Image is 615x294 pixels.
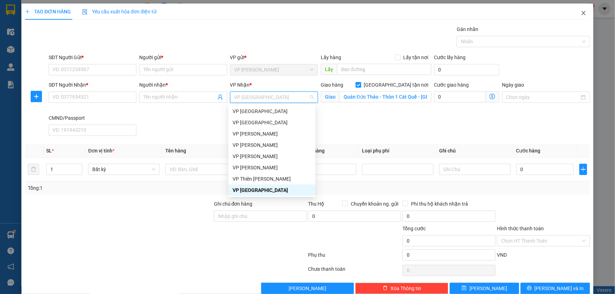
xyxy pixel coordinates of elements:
[228,106,315,117] div: VP Yên Bình
[165,148,186,154] span: Tên hàng
[574,4,594,23] button: Close
[234,64,314,75] span: VP Hồng Hà
[233,186,311,194] div: VP [GEOGRAPHIC_DATA]
[497,252,507,258] span: VND
[233,141,311,149] div: VP [PERSON_NAME]
[408,200,471,208] span: Phí thu hộ khách nhận trả
[506,93,579,101] input: Ngày giao
[228,139,315,151] div: VP Hồng Hà
[234,92,314,102] span: VP Hà Đông
[436,144,513,158] th: Ghi chú
[457,26,478,32] label: Gán nhãn
[439,164,511,175] input: Ghi Chú
[49,81,136,89] div: SĐT Người Nhận
[214,211,307,222] input: Ghi chú đơn hàng
[355,283,448,294] button: deleteXóa Thông tin
[289,284,326,292] span: [PERSON_NAME]
[321,91,339,102] span: Giao
[49,54,136,61] div: SĐT Người Gửi
[490,94,495,99] span: dollar-circle
[230,82,250,88] span: VP Nhận
[348,200,401,208] span: Chuyển khoản ng. gửi
[233,152,311,160] div: VP [PERSON_NAME]
[165,164,237,175] input: VD: Bàn, Ghế
[401,54,431,61] span: Lấy tận nơi
[228,162,315,173] div: VP Nguyễn Trãi
[233,130,311,138] div: VP [PERSON_NAME]
[321,64,337,75] span: Lấy
[361,81,431,89] span: [GEOGRAPHIC_DATA] tận nơi
[228,184,315,196] div: VP Hà Đông
[497,226,544,231] label: Hình thức thanh toán
[527,286,532,291] span: printer
[214,201,253,207] label: Ghi chú đơn hàng
[516,148,541,154] span: Cước hàng
[434,91,486,102] input: Cước giao hàng
[308,201,324,207] span: Thu Hộ
[434,64,499,75] input: Cước lấy hàng
[383,286,388,291] span: delete
[535,284,584,292] span: [PERSON_NAME] và In
[228,173,315,184] div: VP Thiên Đường Bảo Sơn
[31,94,42,99] span: plus
[579,164,587,175] button: plus
[92,164,155,175] span: Bất kỳ
[462,286,467,291] span: save
[434,55,466,60] label: Cước lấy hàng
[233,164,311,171] div: VP [PERSON_NAME]
[28,184,238,192] div: Tổng: 1
[450,283,519,294] button: save[PERSON_NAME]
[82,9,156,14] span: Yêu cầu xuất hóa đơn điện tử
[49,114,136,122] div: CMND/Passport
[321,55,341,60] span: Lấy hàng
[228,128,315,139] div: VP Hoàng Văn Thụ
[233,119,311,126] div: VP [GEOGRAPHIC_DATA]
[339,91,431,102] input: Giao tận nơi
[299,164,356,175] input: 0
[139,81,227,89] div: Người nhận
[521,283,590,294] button: printer[PERSON_NAME] và In
[359,144,436,158] th: Loại phụ phí
[28,164,39,175] button: delete
[88,148,115,154] span: Đơn vị tính
[228,117,315,128] div: VP Bắc Sơn
[228,151,315,162] div: VP Võ Chí Công
[25,9,71,14] span: TẠO ĐƠN HÀNG
[469,284,507,292] span: [PERSON_NAME]
[233,107,311,115] div: VP [GEOGRAPHIC_DATA]
[230,54,318,61] div: VP gửi
[321,82,343,88] span: Giao hàng
[82,9,88,15] img: icon
[139,54,227,61] div: Người gửi
[31,91,42,102] button: plus
[580,167,587,172] span: plus
[502,82,524,88] label: Ngày giao
[25,9,30,14] span: plus
[217,94,223,100] span: user-add
[337,64,431,75] input: Dọc đường
[581,10,586,16] span: close
[390,284,421,292] span: Xóa Thông tin
[402,226,426,231] span: Tổng cước
[261,283,354,294] button: [PERSON_NAME]
[308,265,402,277] div: Chưa thanh toán
[434,82,469,88] label: Cước giao hàng
[46,148,52,154] span: SL
[233,175,311,183] div: VP Thiên [PERSON_NAME]
[308,251,402,263] div: Phụ thu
